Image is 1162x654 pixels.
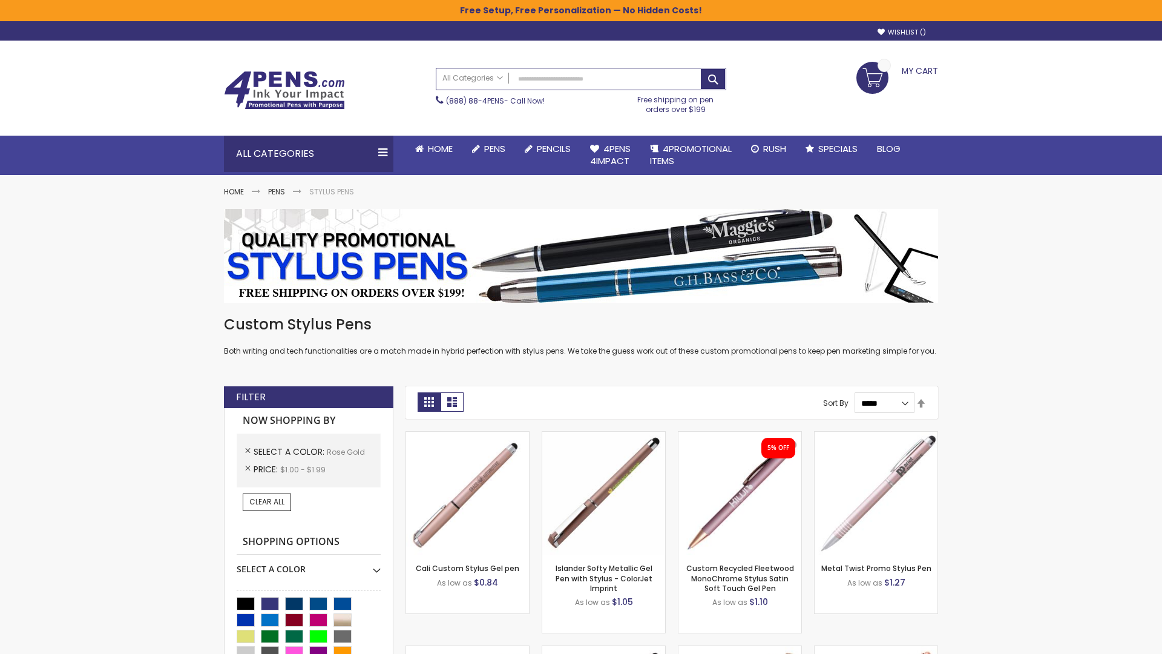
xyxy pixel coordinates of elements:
[442,73,503,83] span: All Categories
[542,432,665,555] img: Islander Softy Metallic Gel Pen with Stylus - ColorJet Imprint-Rose Gold
[818,142,858,155] span: Specials
[254,463,280,475] span: Price
[815,431,937,441] a: Metal Twist Promo Stylus Pen-Rose gold
[224,136,393,172] div: All Categories
[537,142,571,155] span: Pencils
[640,136,741,175] a: 4PROMOTIONALITEMS
[237,408,381,434] strong: Now Shopping by
[224,71,345,110] img: 4Pens Custom Pens and Promotional Products
[254,446,327,458] span: Select A Color
[436,68,509,88] a: All Categories
[224,315,938,334] h1: Custom Stylus Pens
[796,136,867,162] a: Specials
[418,392,441,412] strong: Grid
[446,96,504,106] a: (888) 88-4PENS
[224,209,938,303] img: Stylus Pens
[877,142,901,155] span: Blog
[405,136,462,162] a: Home
[474,576,498,589] span: $0.84
[625,90,727,114] div: Free shipping on pen orders over $199
[712,597,747,607] span: As low as
[686,563,794,593] a: Custom Recycled Fleetwood MonoChrome Stylus Satin Soft Touch Gel Pen
[542,431,665,441] a: Islander Softy Metallic Gel Pen with Stylus - ColorJet Imprint-Rose Gold
[446,96,545,106] span: - Call Now!
[484,142,505,155] span: Pens
[268,187,285,197] a: Pens
[580,136,640,175] a: 4Pens4impact
[237,555,381,575] div: Select A Color
[821,563,931,573] a: Metal Twist Promo Stylus Pen
[515,136,580,162] a: Pencils
[236,391,266,404] strong: Filter
[823,398,849,408] label: Sort By
[767,444,789,452] div: 5% OFF
[327,447,365,457] span: Rose Gold
[406,431,529,441] a: Cali Custom Stylus Gel pen-Rose Gold
[847,578,882,588] span: As low as
[763,142,786,155] span: Rush
[867,136,910,162] a: Blog
[243,494,291,510] a: Clear All
[428,142,453,155] span: Home
[678,431,801,441] a: Custom Recycled Fleetwood MonoChrome Stylus Satin Soft Touch Gel Pen-Rose Gold
[224,315,938,357] div: Both writing and tech functionalities are a match made in hybrid perfection with stylus pens. We ...
[590,142,631,167] span: 4Pens 4impact
[556,563,652,593] a: Islander Softy Metallic Gel Pen with Stylus - ColorJet Imprint
[462,136,515,162] a: Pens
[224,187,244,197] a: Home
[612,596,633,608] span: $1.05
[678,432,801,555] img: Custom Recycled Fleetwood MonoChrome Stylus Satin Soft Touch Gel Pen-Rose Gold
[741,136,796,162] a: Rush
[878,28,926,37] a: Wishlist
[815,432,937,555] img: Metal Twist Promo Stylus Pen-Rose gold
[406,432,529,555] img: Cali Custom Stylus Gel pen-Rose Gold
[884,576,905,589] span: $1.27
[237,529,381,555] strong: Shopping Options
[249,497,284,507] span: Clear All
[437,578,472,588] span: As low as
[650,142,732,167] span: 4PROMOTIONAL ITEMS
[309,187,354,197] strong: Stylus Pens
[416,563,519,573] a: Cali Custom Stylus Gel pen
[575,597,610,607] span: As low as
[749,596,768,608] span: $1.10
[280,464,326,475] span: $1.00 - $1.99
